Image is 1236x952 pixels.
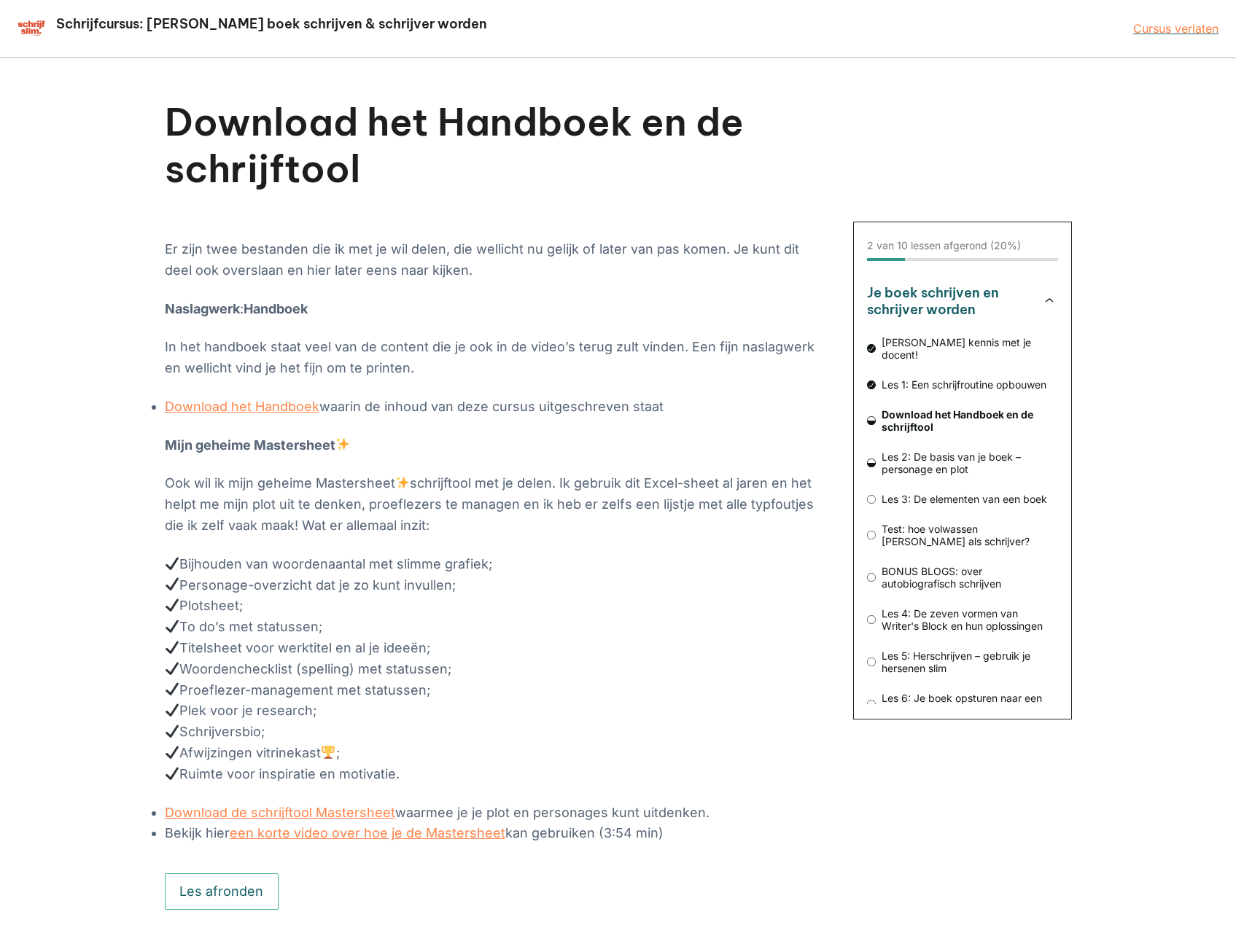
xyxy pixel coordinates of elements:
[867,692,1058,717] a: Les 6: Je boek opsturen naar een uitgeverij
[396,476,409,489] img: ✨
[165,803,821,824] li: waarmee je je plot en personages kunt uitdenken.
[166,577,179,590] img: ✔️
[165,337,821,379] p: In het handboek staat veel van de content die je ook in de video’s terug zult vinden. Een fijn na...
[876,692,1058,717] span: Les 6: Je boek opsturen naar een uitgeverij
[165,437,351,453] strong: Mijn geheime Mastersheet
[166,746,179,759] img: ✔️
[867,284,1058,711] nav: Cursusoverzicht
[165,397,821,418] li: waarin de inhoud van deze cursus uitgeschreven staat
[55,15,489,32] h2: Schrijfcursus: [PERSON_NAME] boek schrijven & schrijver worden
[867,284,1026,319] h3: Je boek schrijven en schrijver worden
[165,99,821,192] h1: Download het Handboek en de schrijftool
[166,557,179,570] img: ✔️
[867,336,1058,361] a: [PERSON_NAME] kennis met je docent!
[876,607,1058,632] span: Les 4: De zeven vormen van Writer's Block en hun oplossingen
[867,408,1058,433] a: Download het Handboek en de schrijftool
[876,565,1058,590] span: BONUS BLOGS: over autobiografisch schrijven
[876,408,1058,433] span: Download het Handboek en de schrijftool
[867,240,1021,252] div: 2 van 10 lessen afgerond (20%)
[165,823,821,844] li: Bekijk hier kan gebruiken (3:54 min)
[166,725,179,738] img: ✔️
[867,493,1058,505] a: Les 3: De elementen van een boek
[867,649,1058,674] a: Les 5: Herschrijven – gebruik je hersenen slim
[165,554,821,785] p: Bijhouden van woordenaantal met slimme grafiek; Personage-overzicht dat je zo kunt invullen; Plot...
[876,493,1058,505] span: Les 3: De elementen van een boek
[166,598,179,612] img: ✔️
[18,20,46,37] img: schrijfcursus schrijfslim academy
[165,301,240,316] strong: Naslagwerk
[867,523,1058,547] a: Test: hoe volwassen [PERSON_NAME] als schrijver?
[166,641,179,654] img: ✔️
[165,239,821,281] p: Er zijn twee bestanden die ik met je wil delen, die wellicht nu gelijk of later van pas komen. Je...
[322,746,335,759] img: 🏆
[867,565,1058,590] a: BONUS BLOGS: over autobiografisch schrijven
[867,450,1058,475] a: Les 2: De basis van je boek – personage en plot
[165,873,279,910] button: Les afronden
[876,378,1058,391] span: Les 1: Een schrijfroutine opbouwen
[166,767,179,780] img: ✔️
[166,620,179,633] img: ✔️
[165,473,821,536] p: Ook wil ik mijn geheime Mastersheet schrijftool met je delen. Ik gebruik dit Excel-sheet al jaren...
[876,523,1058,547] span: Test: hoe volwassen [PERSON_NAME] als schrijver?
[876,649,1058,674] span: Les 5: Herschrijven – gebruik je hersenen slim
[876,450,1058,475] span: Les 2: De basis van je boek – personage en plot
[230,825,505,840] a: een korte video over hoe je de Mastersheet
[1133,21,1218,36] a: Cursus verlaten
[165,399,319,414] a: Download het Handboek
[165,805,395,820] a: Download de schrijftool Mastersheet
[166,662,179,675] img: ✔️
[867,378,1058,391] a: Les 1: Een schrijfroutine opbouwen
[876,336,1058,361] span: [PERSON_NAME] kennis met je docent!
[336,437,349,450] img: ✨
[165,299,821,320] p: :
[244,301,308,316] strong: Handboek
[166,703,179,717] img: ✔️
[166,682,179,695] img: ✔️
[867,284,1058,319] button: Je boek schrijven en schrijver worden
[867,607,1058,632] a: Les 4: De zeven vormen van Writer's Block en hun oplossingen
